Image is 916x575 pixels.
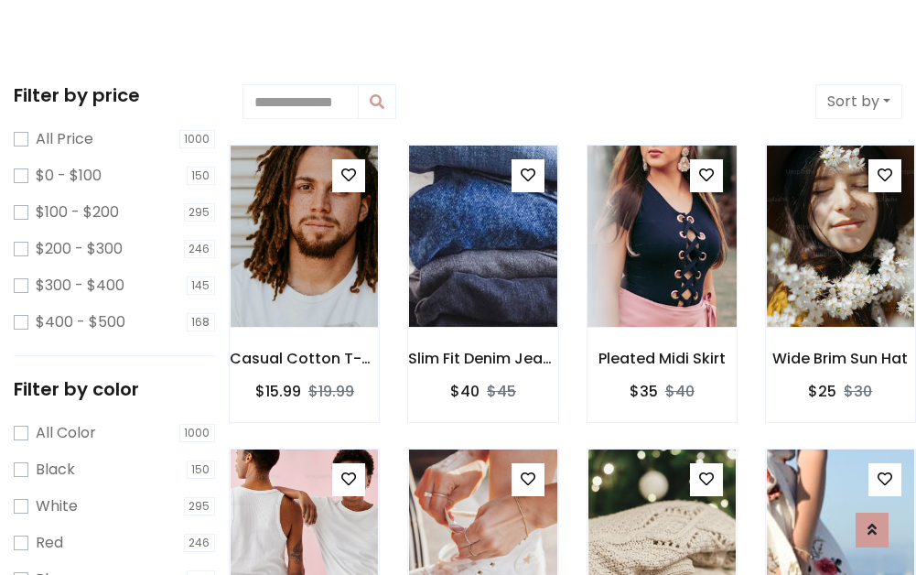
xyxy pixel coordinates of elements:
[487,381,516,402] del: $45
[184,203,216,222] span: 295
[36,201,119,223] label: $100 - $200
[766,350,915,367] h6: Wide Brim Sun Hat
[36,128,93,150] label: All Price
[184,497,216,515] span: 295
[187,313,216,331] span: 168
[36,238,123,260] label: $200 - $300
[587,350,737,367] h6: Pleated Midi Skirt
[450,383,480,400] h6: $40
[36,422,96,444] label: All Color
[187,461,216,479] span: 150
[179,130,216,148] span: 1000
[665,381,695,402] del: $40
[14,84,215,106] h5: Filter by price
[14,378,215,400] h5: Filter by color
[308,381,354,402] del: $19.99
[184,534,216,552] span: 246
[255,383,301,400] h6: $15.99
[36,311,125,333] label: $400 - $500
[408,350,557,367] h6: Slim Fit Denim Jeans
[844,381,872,402] del: $30
[36,165,102,187] label: $0 - $100
[815,84,902,119] button: Sort by
[808,383,836,400] h6: $25
[179,424,216,442] span: 1000
[187,167,216,185] span: 150
[36,275,124,297] label: $300 - $400
[230,350,379,367] h6: Casual Cotton T-Shirt
[187,277,216,295] span: 145
[630,383,658,400] h6: $35
[36,495,78,517] label: White
[36,459,75,481] label: Black
[36,532,63,554] label: Red
[184,240,216,258] span: 246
